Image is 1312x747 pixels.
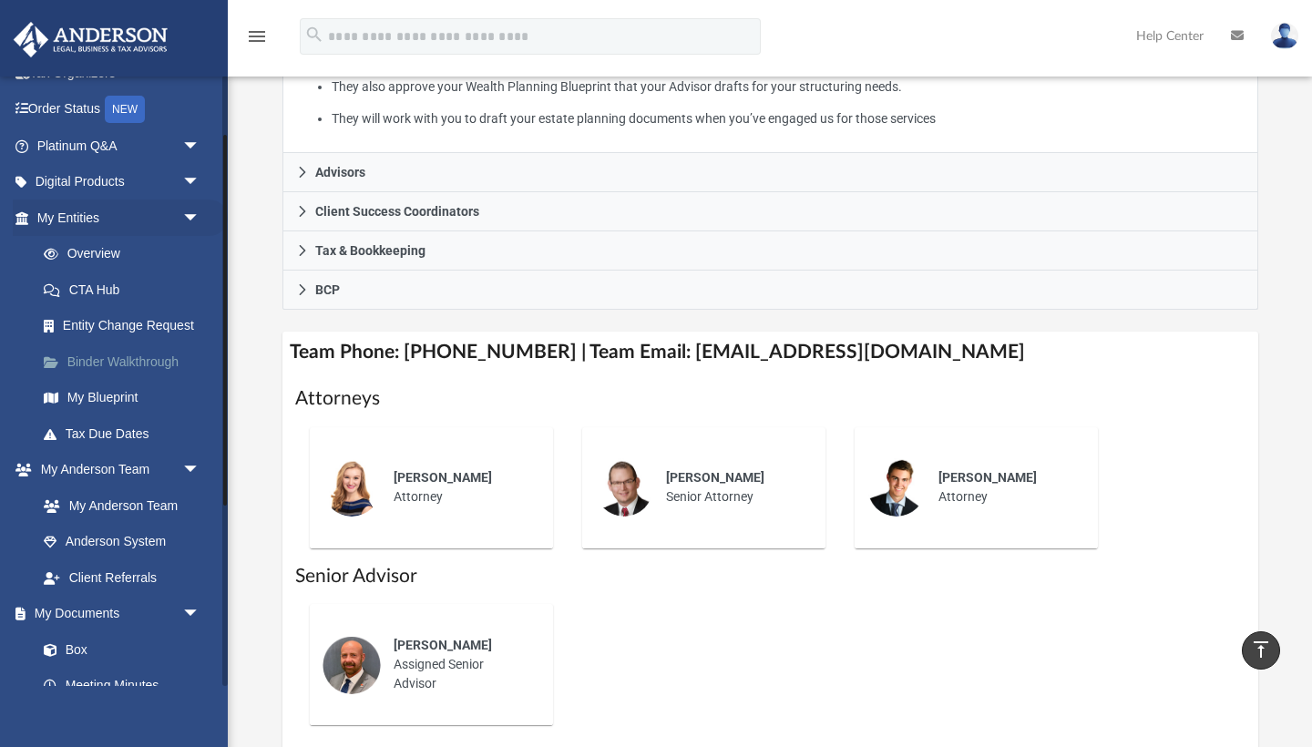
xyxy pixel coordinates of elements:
a: Tax Due Dates [26,415,228,452]
img: thumbnail [595,458,653,517]
span: arrow_drop_down [182,452,219,489]
span: Advisors [315,166,365,179]
a: My Documentsarrow_drop_down [13,596,219,632]
img: User Pic [1271,23,1298,49]
img: Anderson Advisors Platinum Portal [8,22,173,57]
span: arrow_drop_down [182,596,219,633]
a: Anderson System [26,524,219,560]
a: Order StatusNEW [13,91,228,128]
h1: Attorneys [295,385,1245,412]
span: Tax & Bookkeeping [315,244,425,257]
img: thumbnail [323,458,381,517]
div: NEW [105,96,145,123]
span: [PERSON_NAME] [394,638,492,652]
a: menu [246,35,268,47]
a: vertical_align_top [1242,631,1280,670]
div: Assigned Senior Advisor [381,623,540,706]
a: CTA Hub [26,271,228,308]
span: [PERSON_NAME] [938,470,1037,485]
a: Digital Productsarrow_drop_down [13,164,228,200]
span: arrow_drop_down [182,164,219,201]
div: Attorney [381,455,540,519]
i: search [304,25,324,45]
a: Advisors [282,153,1258,192]
span: arrow_drop_down [182,128,219,165]
a: My Blueprint [26,380,219,416]
a: Meeting Minutes [26,668,219,704]
a: My Anderson Teamarrow_drop_down [13,452,219,488]
span: [PERSON_NAME] [394,470,492,485]
a: Tax & Bookkeeping [282,231,1258,271]
span: arrow_drop_down [182,200,219,237]
i: menu [246,26,268,47]
h4: Team Phone: [PHONE_NUMBER] | Team Email: [EMAIL_ADDRESS][DOMAIN_NAME] [282,332,1258,373]
a: Overview [26,236,228,272]
a: Entity Change Request [26,308,228,344]
img: thumbnail [867,458,926,517]
a: My Anderson Team [26,487,210,524]
i: vertical_align_top [1250,639,1272,660]
a: Platinum Q&Aarrow_drop_down [13,128,228,164]
span: Client Success Coordinators [315,205,479,218]
a: My Entitiesarrow_drop_down [13,200,228,236]
span: [PERSON_NAME] [666,470,764,485]
a: Client Success Coordinators [282,192,1258,231]
div: Attorney [926,455,1085,519]
div: Senior Attorney [653,455,813,519]
a: Client Referrals [26,559,219,596]
h1: Senior Advisor [295,563,1245,589]
li: They will work with you to draft your estate planning documents when you’ve engaged us for those ... [332,107,1245,130]
span: BCP [315,283,340,296]
a: Box [26,631,210,668]
img: thumbnail [323,636,381,694]
a: BCP [282,271,1258,310]
a: Binder Walkthrough [26,343,228,380]
li: They also approve your Wealth Planning Blueprint that your Advisor drafts for your structuring ne... [332,76,1245,98]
